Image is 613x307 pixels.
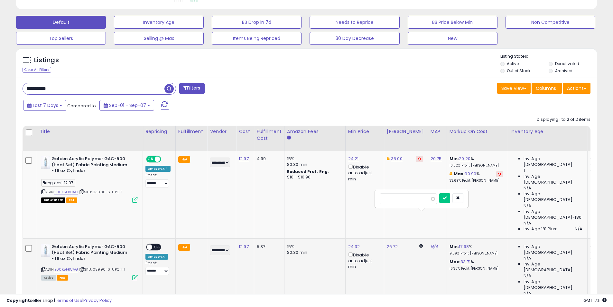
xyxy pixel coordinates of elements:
label: Active [507,61,519,66]
button: Inventory Age [114,16,204,29]
button: Non Competitive [506,16,595,29]
span: FBA [66,197,77,203]
a: Privacy Policy [83,297,112,303]
span: Inv. Age [DEMOGRAPHIC_DATA]: [524,191,582,203]
button: Selling @ Max [114,32,204,45]
div: Amazon AI [145,254,168,260]
div: Disable auto adjust min [348,163,379,182]
a: 12.97 [239,244,249,250]
div: % [450,244,503,256]
div: Close [113,3,125,14]
img: 310x4WQ5uzL._SL40_.jpg [41,244,50,257]
div: MAP [431,128,444,135]
span: FBA [57,275,68,281]
div: [PERSON_NAME] [387,128,425,135]
a: B00K5FRCAG [54,267,78,272]
label: Archived [555,68,572,73]
small: FBA [178,244,190,251]
a: B00K5FRCAG [54,189,78,195]
span: OFF [152,244,163,250]
label: Deactivated [555,61,579,66]
small: (0%) [590,250,599,255]
div: Markup on Cost [450,128,505,135]
span: N/A [524,273,531,279]
div: Britney says… [5,164,124,202]
small: (0%) [590,162,599,167]
div: Okay, I just put it in again. I will keep an eye on it over the next hour and reach back out of t... [28,123,118,155]
div: Title [40,128,140,135]
span: N/A [524,255,531,261]
span: N/A [524,220,531,226]
a: 24.32 [348,244,360,250]
div: 15% [287,244,340,250]
div: Amazon Fees [287,128,343,135]
div: $0.30 min [287,162,340,168]
div: Disable auto adjust min [348,251,379,270]
span: ON [147,157,155,162]
span: Inv. Age 181 Plus: [524,226,557,232]
button: go back [4,3,16,15]
button: Default [16,16,106,29]
div: Displaying 1 to 2 of 2 items [537,117,590,123]
h5: Listings [34,56,59,65]
div: Preset: [145,173,171,187]
b: Min: [450,244,459,250]
span: N/A [524,291,531,296]
b: Min: [450,156,459,162]
div: Okay great, I'll keep this conversation open and check back again on this SKU in an hour![PERSON_... [5,164,106,190]
span: Last 7 Days [33,102,58,109]
div: We get these inventory reports from Amazon every hour, so can you confirm if you have a listed pr... [10,72,100,110]
button: Upload attachment [31,211,36,216]
p: 9.59% Profit [PERSON_NAME] [450,251,503,256]
div: 15% [287,156,340,162]
b: Golden Acrylic Polymer GAC-900 (Heat Set) Fabric Painting Medium - 16 oz Cylinder [51,156,130,176]
b: Max: [450,259,461,265]
p: 10.82% Profit [PERSON_NAME] [450,163,503,168]
span: Inv. Age [DEMOGRAPHIC_DATA]: [524,156,582,168]
button: Items Being Repriced [212,32,302,45]
div: Fulfillment Cost [257,128,282,142]
span: N/A [524,203,531,209]
span: N/A [524,185,531,191]
span: N/A [575,226,582,232]
div: % [450,156,503,168]
span: 2025-09-15 17:11 GMT [583,297,607,303]
div: ASIN: [41,244,138,280]
p: Active [31,8,44,14]
div: Inventory Age [511,128,585,135]
small: Amazon Fees. [287,135,291,141]
div: Okay great, I'll keep this conversation open and check back again on this SKU in an hour! [10,168,100,187]
button: BB Price Below Min [408,16,497,29]
a: 24.21 [348,156,359,162]
a: 35.00 [391,156,403,162]
button: Sep-01 - Sep-07 [99,100,154,111]
button: Gif picker [20,211,25,216]
h1: [PERSON_NAME] [31,3,73,8]
b: Golden Acrylic Polymer GAC-900 (Heat Set) Fabric Painting Medium - 16 oz Cylinder [51,244,130,264]
th: The percentage added to the cost of goods (COGS) that forms the calculator for Min & Max prices. [447,126,508,151]
button: Needs to Reprice [310,16,399,29]
small: FBA [178,156,190,163]
span: All listings currently available for purchase on Amazon [41,275,56,281]
textarea: Message… [5,197,123,208]
button: Actions [563,83,590,94]
button: Save View [497,83,531,94]
th: CSV column name: cust_attr_2_Vendor [207,126,236,151]
button: New [408,32,497,45]
span: 1 [524,168,525,173]
span: | SKU: 03990-6-UPC-1 [79,189,122,195]
a: 12.97 [239,156,249,162]
button: Last 7 Days [23,100,66,111]
div: Cost [239,128,251,135]
span: Inv. Age [DEMOGRAPHIC_DATA]: [524,244,582,255]
span: Compared to: [67,103,97,109]
label: Out of Stock [507,68,530,73]
div: [PERSON_NAME] • 1h ago [10,192,61,196]
div: $10 - $10.90 [287,175,340,180]
span: Inv. Age [DEMOGRAPHIC_DATA]: [524,279,582,291]
div: Christina says… [5,119,124,164]
button: Send a message… [110,208,121,219]
span: All listings that are currently out of stock and unavailable for purchase on Amazon [41,197,65,203]
button: Home [101,3,113,15]
div: % [450,171,503,183]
